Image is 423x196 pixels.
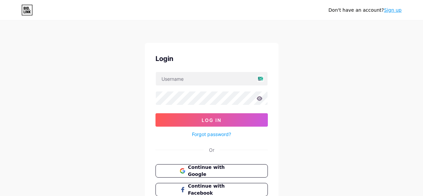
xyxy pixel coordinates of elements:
button: Log In [155,113,268,127]
a: Sign up [384,7,402,13]
div: Login [155,54,268,64]
div: Don't have an account? [328,7,402,14]
input: Username [156,72,268,85]
button: Continue with Google [155,164,268,178]
div: Or [209,146,214,153]
span: Log In [202,117,221,123]
a: Forgot password? [192,131,231,138]
span: Continue with Google [188,164,243,178]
